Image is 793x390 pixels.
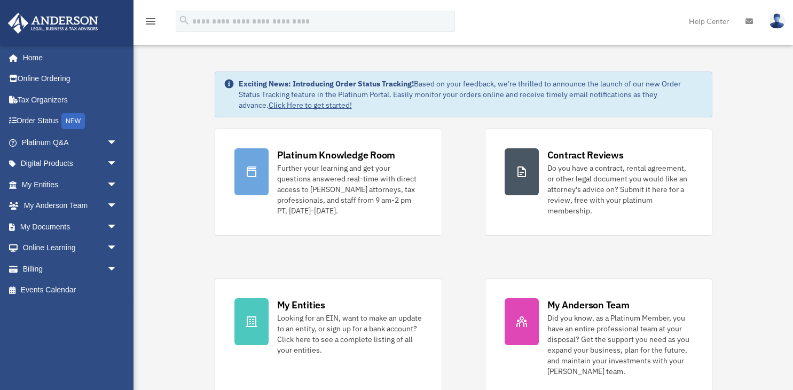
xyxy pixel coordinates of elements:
[7,174,134,195] a: My Entitiesarrow_drop_down
[107,258,128,280] span: arrow_drop_down
[239,78,703,110] div: Based on your feedback, we're thrilled to announce the launch of our new Order Status Tracking fe...
[485,129,712,236] a: Contract Reviews Do you have a contract, rental agreement, or other legal document you would like...
[107,195,128,217] span: arrow_drop_down
[277,148,396,162] div: Platinum Knowledge Room
[7,153,134,174] a: Digital Productsarrow_drop_down
[7,68,134,90] a: Online Ordering
[107,174,128,196] span: arrow_drop_down
[7,216,134,237] a: My Documentsarrow_drop_down
[7,132,134,153] a: Platinum Q&Aarrow_drop_down
[61,113,85,129] div: NEW
[7,47,128,68] a: Home
[547,298,630,312] div: My Anderson Team
[547,148,624,162] div: Contract Reviews
[277,298,325,312] div: My Entities
[178,14,190,26] i: search
[269,100,352,110] a: Click Here to get started!
[144,15,157,28] i: menu
[7,195,134,217] a: My Anderson Teamarrow_drop_down
[107,132,128,154] span: arrow_drop_down
[547,163,693,216] div: Do you have a contract, rental agreement, or other legal document you would like an attorney's ad...
[277,163,422,216] div: Further your learning and get your questions answered real-time with direct access to [PERSON_NAM...
[547,313,693,377] div: Did you know, as a Platinum Member, you have an entire professional team at your disposal? Get th...
[769,13,785,29] img: User Pic
[107,237,128,259] span: arrow_drop_down
[239,79,414,89] strong: Exciting News: Introducing Order Status Tracking!
[107,216,128,238] span: arrow_drop_down
[5,13,101,34] img: Anderson Advisors Platinum Portal
[7,110,134,132] a: Order StatusNEW
[277,313,422,355] div: Looking for an EIN, want to make an update to an entity, or sign up for a bank account? Click her...
[7,237,134,259] a: Online Learningarrow_drop_down
[7,280,134,301] a: Events Calendar
[144,19,157,28] a: menu
[7,89,134,110] a: Tax Organizers
[107,153,128,175] span: arrow_drop_down
[215,129,442,236] a: Platinum Knowledge Room Further your learning and get your questions answered real-time with dire...
[7,258,134,280] a: Billingarrow_drop_down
